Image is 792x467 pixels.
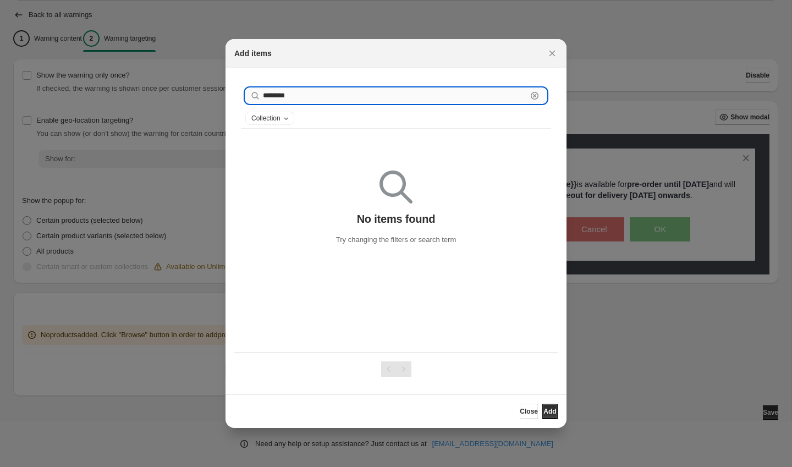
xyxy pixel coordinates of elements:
span: Close [520,407,538,416]
button: Close [520,404,538,419]
span: Collection [251,114,280,123]
span: Add [543,407,556,416]
p: No items found [357,212,436,226]
p: Try changing the filters or search term [336,234,456,245]
button: Collection [246,112,294,124]
button: Close [544,46,560,61]
button: Clear [529,90,540,101]
h2: Add items [234,48,272,59]
button: Add [542,404,558,419]
nav: Pagination [381,361,411,377]
img: Empty search results [380,171,413,204]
